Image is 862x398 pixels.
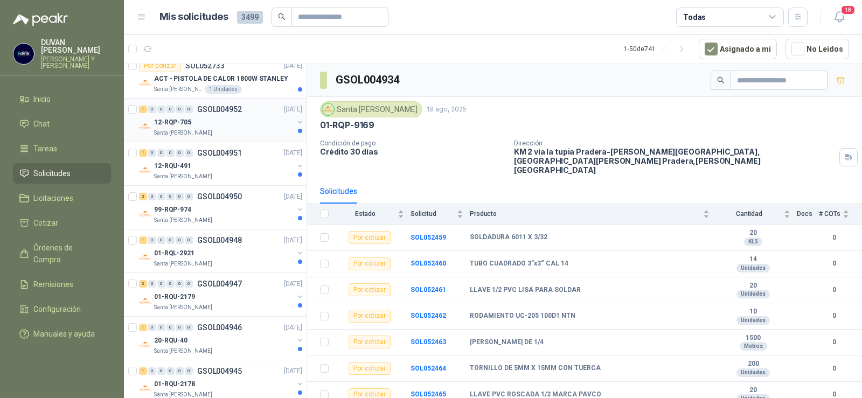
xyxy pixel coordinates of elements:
div: 0 [166,367,175,375]
div: 0 [176,324,184,331]
p: 01-RQU-2178 [154,379,195,389]
th: Solicitud [411,204,470,225]
div: 0 [176,149,184,157]
span: search [278,13,286,20]
span: Inicio [33,93,51,105]
a: SOL052461 [411,286,446,294]
b: 0 [819,233,849,243]
p: KM 2 vía la tupia Pradera-[PERSON_NAME][GEOGRAPHIC_DATA], [GEOGRAPHIC_DATA][PERSON_NAME] Pradera ... [514,147,835,174]
b: SOL052463 [411,338,446,346]
p: Santa [PERSON_NAME] [154,172,212,181]
th: Docs [797,204,819,225]
div: Por cotizar [139,59,181,72]
div: 0 [148,149,156,157]
div: Por cotizar [349,336,391,348]
div: 1 [139,149,147,157]
b: 0 [819,337,849,347]
span: Tareas [33,143,57,155]
p: GSOL004948 [197,236,242,244]
b: 0 [819,364,849,374]
a: 1 0 0 0 0 0 GSOL004951[DATE] Company Logo12-RQU-491Santa [PERSON_NAME] [139,146,304,181]
b: 10 [716,308,790,316]
a: SOL052460 [411,260,446,267]
span: Órdenes de Compra [33,242,101,266]
img: Company Logo [139,207,152,220]
div: Metros [740,342,767,351]
p: [DATE] [284,192,302,202]
p: 01-RQP-9169 [320,120,374,131]
b: 20 [716,229,790,238]
a: Cotizar [13,213,111,233]
a: 3 0 0 0 0 0 GSOL004947[DATE] Company Logo01-RQU-2179Santa [PERSON_NAME] [139,277,304,312]
div: 0 [166,106,175,113]
span: search [717,76,725,84]
p: GSOL004945 [197,367,242,375]
div: 0 [185,324,193,331]
th: Cantidad [716,204,797,225]
span: Producto [470,210,701,218]
div: 0 [157,193,165,200]
p: [DATE] [284,279,302,289]
a: Solicitudes [13,163,111,184]
b: SOL052464 [411,365,446,372]
b: [PERSON_NAME] DE 1/4 [470,338,544,347]
div: 0 [185,106,193,113]
div: 0 [157,236,165,244]
b: 20 [716,386,790,395]
p: SOL052733 [185,62,225,69]
a: 3 0 0 0 0 0 GSOL004950[DATE] Company Logo99-RQP-974Santa [PERSON_NAME] [139,190,304,225]
a: Por cotizarSOL052733[DATE] Company LogoACT - PISTOLA DE CALOR 1800W STANLEYSanta [PERSON_NAME]1 U... [124,55,307,99]
div: Unidades [736,264,770,273]
span: 3499 [237,11,263,24]
th: # COTs [819,204,862,225]
button: 18 [830,8,849,27]
p: GSOL004947 [197,280,242,288]
div: Todas [683,11,706,23]
b: 0 [819,311,849,321]
p: [DATE] [284,323,302,333]
p: Santa [PERSON_NAME] [154,260,212,268]
p: [DATE] [284,104,302,115]
button: Asignado a mi [699,39,777,59]
div: 0 [185,367,193,375]
a: Configuración [13,299,111,319]
p: Santa [PERSON_NAME] [154,303,212,312]
a: Licitaciones [13,188,111,208]
div: 1 [139,367,147,375]
div: 3 [139,280,147,288]
p: [DATE] [284,61,302,71]
a: Inicio [13,89,111,109]
span: Solicitudes [33,167,71,179]
div: 0 [148,106,156,113]
div: 1 - 50 de 741 [624,40,690,58]
p: [DATE] [284,148,302,158]
p: Santa [PERSON_NAME] [154,216,212,225]
div: 0 [176,280,184,288]
div: Unidades [736,316,770,325]
p: [DATE] [284,366,302,376]
div: 0 [148,367,156,375]
a: SOL052465 [411,390,446,398]
p: [PERSON_NAME] Y [PERSON_NAME] [41,56,111,69]
b: LLAVE 1/2 PVC LISA PARA SOLDAR [470,286,581,295]
img: Company Logo [139,382,152,395]
div: 1 [139,106,147,113]
span: 18 [840,5,856,15]
b: 0 [819,259,849,269]
th: Estado [335,204,411,225]
div: 0 [157,324,165,331]
p: DUVAN [PERSON_NAME] [41,39,111,54]
div: Por cotizar [349,283,391,296]
img: Company Logo [13,44,34,64]
div: 1 [139,324,147,331]
div: 0 [148,280,156,288]
div: 0 [157,106,165,113]
p: GSOL004952 [197,106,242,113]
div: 0 [148,324,156,331]
div: Solicitudes [320,185,357,197]
div: 1 [139,236,147,244]
h3: GSOL004934 [336,72,401,88]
